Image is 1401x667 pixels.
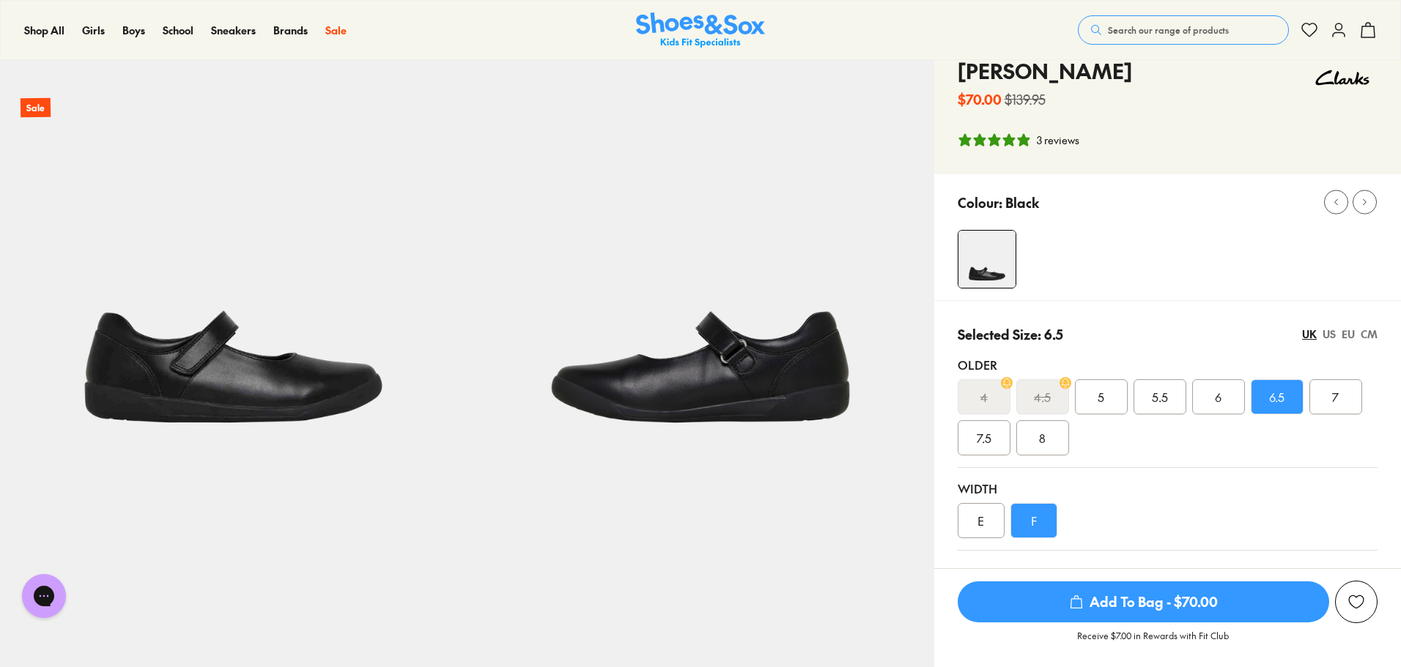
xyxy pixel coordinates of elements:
[1269,388,1284,406] span: 6.5
[1078,15,1289,45] button: Search our range of products
[1077,629,1229,655] p: Receive $7.00 in Rewards with Fit Club
[958,89,1002,109] b: $70.00
[24,23,64,38] a: Shop All
[1037,133,1079,148] div: 3 reviews
[1332,388,1339,406] span: 7
[958,581,1329,623] button: Add To Bag - $70.00
[1323,327,1336,342] div: US
[980,388,988,406] s: 4
[122,23,145,38] a: Boys
[1005,193,1039,212] p: Black
[958,480,1378,497] div: Width
[122,23,145,37] span: Boys
[1342,327,1355,342] div: EU
[15,569,73,623] iframe: Gorgias live chat messenger
[1215,388,1221,406] span: 6
[273,23,308,37] span: Brands
[273,23,308,38] a: Brands
[467,16,934,482] img: 5-424678_1
[1039,429,1046,447] span: 8
[958,581,1329,622] span: Add To Bag - $70.00
[325,23,347,37] span: Sale
[1307,56,1378,100] img: Vendor logo
[958,193,1002,212] p: Colour:
[958,133,1079,148] button: 5 stars, 3 ratings
[636,12,765,48] a: Shoes & Sox
[958,56,1132,86] h4: [PERSON_NAME]
[82,23,105,37] span: Girls
[1034,388,1051,406] s: 4.5
[958,231,1016,288] img: 4-424677_1
[211,23,256,38] a: Sneakers
[977,429,991,447] span: 7.5
[163,23,193,38] a: School
[21,98,51,118] p: Sale
[24,23,64,37] span: Shop All
[958,324,1063,344] p: Selected Size: 6.5
[1108,23,1229,37] span: Search our range of products
[1005,89,1046,109] s: $139.95
[958,356,1378,373] div: Older
[958,503,1005,538] div: E
[163,23,193,37] span: School
[1098,388,1104,406] span: 5
[325,23,347,38] a: Sale
[82,23,105,38] a: Girls
[1152,388,1168,406] span: 5.5
[211,23,256,37] span: Sneakers
[636,12,765,48] img: SNS_Logo_Responsive.svg
[1361,327,1378,342] div: CM
[1010,503,1057,538] div: F
[1335,581,1378,623] button: Add to Wishlist
[1302,327,1317,342] div: UK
